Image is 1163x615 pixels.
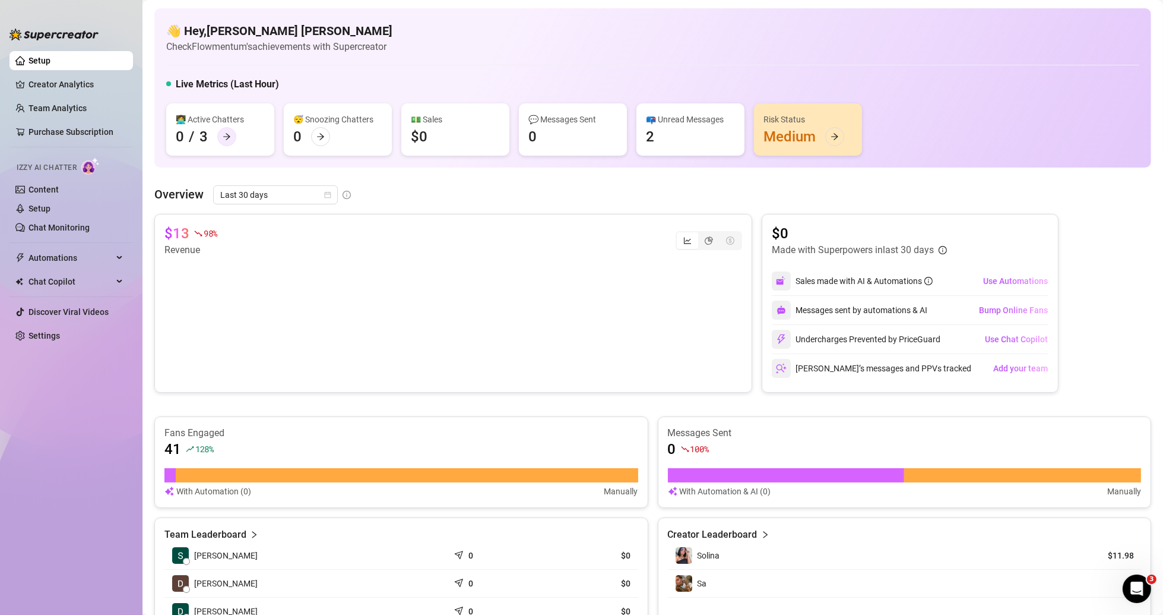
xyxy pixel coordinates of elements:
a: Chat Monitoring [28,223,90,232]
button: Use Chat Copilot [984,330,1048,349]
img: Damiano Schmutz [172,575,189,592]
span: pie-chart [705,236,713,245]
div: 0 [176,127,184,146]
a: Discover Viral Videos [28,307,109,317]
a: Content [28,185,59,194]
span: send [454,548,466,560]
article: Fans Engaged [164,427,638,440]
img: svg%3e [668,485,677,498]
article: $0 [550,550,631,562]
span: 98 % [204,228,217,239]
span: info-circle [924,277,933,285]
article: Manually [604,485,638,498]
div: 2 [646,127,654,146]
article: 0 [668,440,676,459]
div: Undercharges Prevented by PriceGuard [772,330,940,349]
span: Chat Copilot [28,272,113,291]
span: calendar [324,191,331,198]
button: Bump Online Fans [978,301,1048,320]
div: [PERSON_NAME]’s messages and PPVs tracked [772,359,971,378]
article: Overview [154,185,204,203]
img: Sven Flückiger [172,547,189,564]
span: dollar-circle [726,236,734,245]
button: Add your team [993,359,1048,378]
span: [PERSON_NAME] [194,549,258,562]
button: Use Automations [983,272,1048,291]
iframe: Intercom live chat [1123,575,1151,603]
span: info-circle [343,191,351,199]
span: fall [681,445,689,453]
span: right [250,528,258,542]
div: 0 [528,127,537,146]
article: With Automation & AI (0) [680,485,771,498]
span: 128 % [195,443,214,455]
article: $11.98 [1080,550,1134,562]
article: Manually [1107,485,1141,498]
a: Team Analytics [28,103,87,113]
article: $1 [1080,578,1134,589]
span: Automations [28,248,113,267]
div: 💵 Sales [411,113,500,126]
img: svg%3e [164,485,174,498]
article: 0 [469,578,474,589]
article: $0 [772,224,947,243]
span: Bump Online Fans [979,305,1048,315]
span: 3 [1147,575,1156,584]
article: Check Flowmentum's achievements with Supercreator [166,39,392,54]
a: Settings [28,331,60,340]
img: Chat Copilot [15,277,23,286]
article: Messages Sent [668,427,1142,440]
span: Add your team [993,364,1048,373]
article: Made with Superpowers in last 30 days [772,243,934,257]
span: [PERSON_NAME] [194,577,258,590]
article: Team Leaderboard [164,528,246,542]
span: Izzy AI Chatter [17,162,77,174]
span: Last 30 days [220,186,331,204]
img: AI Chatter [81,157,100,175]
span: arrow-right [831,133,839,141]
img: svg%3e [776,276,787,286]
div: Sales made with AI & Automations [796,275,933,288]
div: $0 [411,127,427,146]
article: 41 [164,440,181,459]
span: arrow-right [223,133,231,141]
span: info-circle [939,246,947,254]
div: Risk Status [763,113,853,126]
div: 💬 Messages Sent [528,113,617,126]
div: 0 [293,127,302,146]
span: arrow-right [316,133,325,141]
img: svg%3e [776,334,787,345]
a: Creator Analytics [28,75,123,94]
span: rise [186,445,194,453]
div: segmented control [676,231,742,250]
span: Solina [698,551,720,560]
img: svg%3e [776,363,787,374]
img: svg%3e [777,305,786,315]
div: 😴 Snoozing Chatters [293,113,382,126]
h4: 👋 Hey, [PERSON_NAME] [PERSON_NAME] [166,23,392,39]
a: Setup [28,204,50,213]
span: right [761,528,769,542]
a: Setup [28,56,50,65]
article: Creator Leaderboard [668,528,758,542]
article: 0 [469,550,474,562]
article: $0 [550,578,631,589]
a: Purchase Subscription [28,122,123,141]
div: Messages sent by automations & AI [772,301,927,320]
h5: Live Metrics (Last Hour) [176,77,279,92]
span: 100 % [690,443,709,455]
span: thunderbolt [15,253,25,263]
img: logo-BBDzfeDw.svg [9,29,99,40]
span: Use Automations [983,276,1048,286]
article: $13 [164,224,189,243]
div: 3 [199,127,208,146]
img: Sa [676,575,692,592]
div: 📪 Unread Messages [646,113,735,126]
span: fall [194,229,202,238]
div: 👩‍💻 Active Chatters [176,113,265,126]
span: line-chart [683,236,692,245]
span: Use Chat Copilot [985,335,1048,344]
span: send [454,576,466,588]
article: With Automation (0) [176,485,251,498]
article: Revenue [164,243,217,257]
